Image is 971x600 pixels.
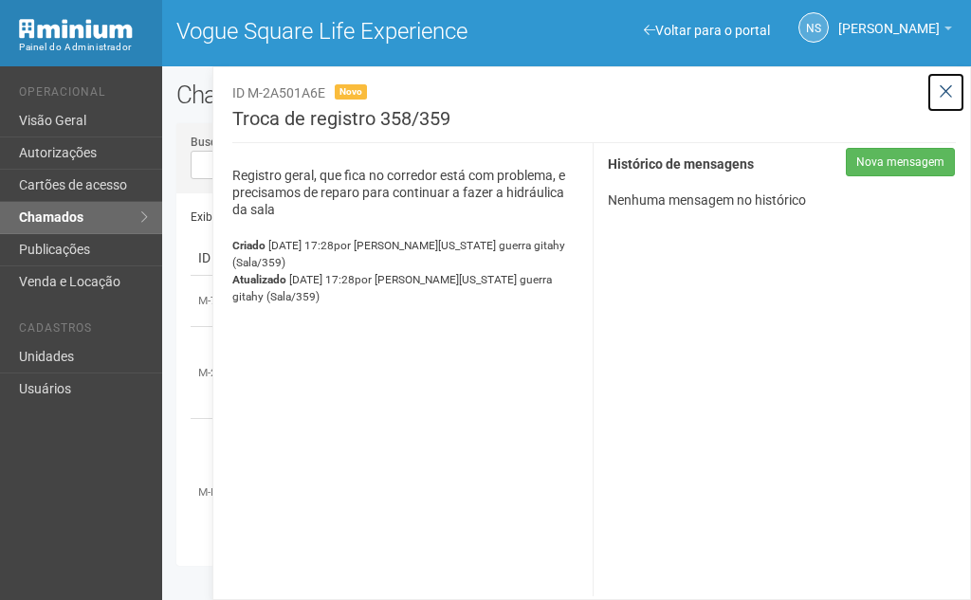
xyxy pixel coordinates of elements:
[798,12,829,43] a: NS
[191,203,567,231] div: Exibindo 1-20 de 23 itens encontrados
[846,148,955,176] button: Nova mensagem
[232,109,956,143] h3: Troca de registro 358/359
[191,419,276,567] td: M-DD73151F
[838,3,940,36] span: Nicolle Silva
[19,321,148,341] li: Cadastros
[335,84,367,100] span: Novo
[232,273,552,303] span: [DATE] 17:28
[232,239,266,252] strong: Criado
[232,239,565,269] span: por [PERSON_NAME][US_STATE] guerra gitahy (Sala/359)
[232,273,286,286] strong: Atualizado
[232,85,325,100] span: ID M-2A501A6E
[608,191,955,209] p: Nenhuma mensagem no histórico
[191,134,246,151] label: Buscar por
[176,19,553,44] h1: Vogue Square Life Experience
[191,241,276,276] td: ID
[838,24,952,39] a: [PERSON_NAME]
[232,167,579,218] p: Registro geral, que fica no corredor está com problema, e precisamos de reparo para continuar a f...
[19,19,133,39] img: Minium
[19,85,148,105] li: Operacional
[232,239,565,269] span: [DATE] 17:28
[644,23,770,38] a: Voltar para o portal
[608,157,754,173] strong: Histórico de mensagens
[19,39,148,56] div: Painel do Administrador
[176,81,957,109] h2: Chamados
[191,327,276,419] td: M-2A501A6E
[232,273,552,303] span: por [PERSON_NAME][US_STATE] guerra gitahy (Sala/359)
[191,276,276,327] td: M-7EAC7A9B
